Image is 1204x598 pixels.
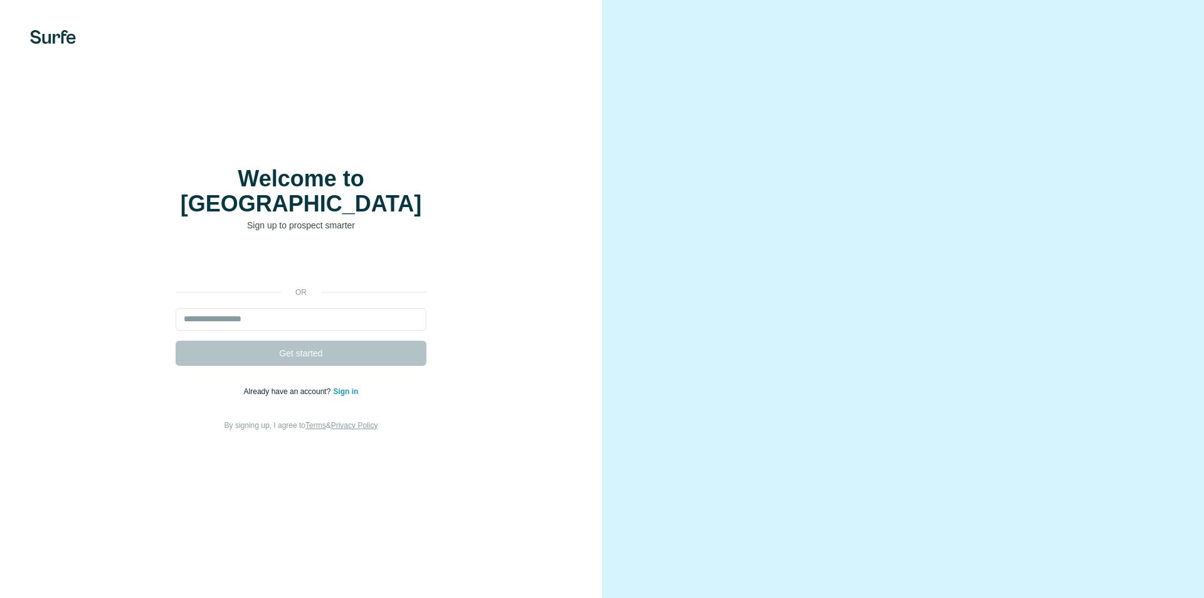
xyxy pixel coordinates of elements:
img: Surfe's logo [30,30,76,44]
p: or [281,287,321,298]
span: By signing up, I agree to & [224,421,378,430]
p: Sign up to prospect smarter [176,219,426,232]
span: Already have an account? [244,387,334,396]
a: Terms [305,421,326,430]
a: Sign in [333,387,358,396]
h1: Welcome to [GEOGRAPHIC_DATA] [176,166,426,216]
a: Privacy Policy [331,421,378,430]
iframe: Sign in with Google Button [169,250,433,278]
